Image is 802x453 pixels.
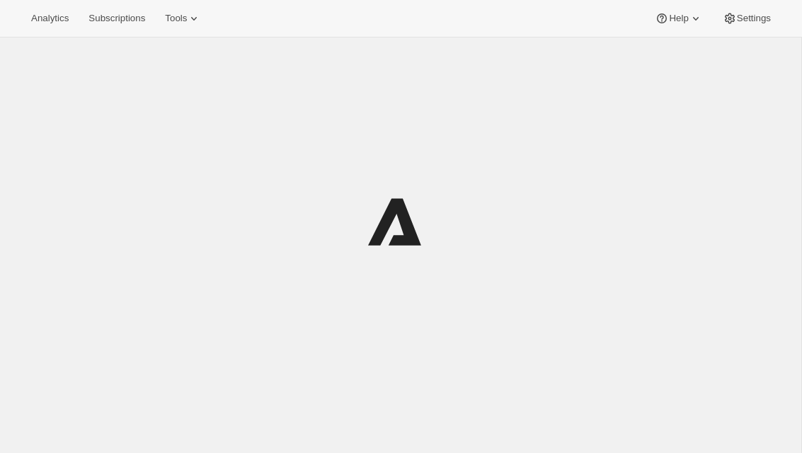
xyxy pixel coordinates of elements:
[646,8,711,28] button: Help
[23,8,77,28] button: Analytics
[669,13,688,24] span: Help
[165,13,187,24] span: Tools
[31,13,69,24] span: Analytics
[88,13,145,24] span: Subscriptions
[80,8,154,28] button: Subscriptions
[737,13,771,24] span: Settings
[156,8,210,28] button: Tools
[714,8,779,28] button: Settings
